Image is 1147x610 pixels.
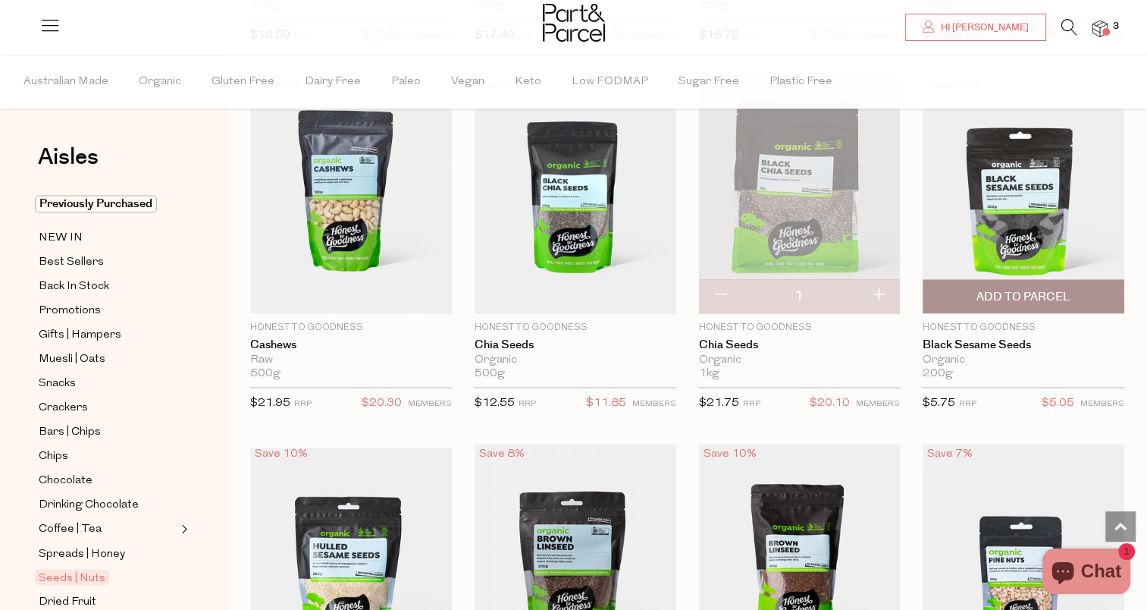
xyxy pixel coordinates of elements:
[39,301,177,320] a: Promotions
[39,277,177,296] a: Back In Stock
[35,569,109,585] span: Seeds | Nuts
[39,228,177,247] a: NEW IN
[250,354,452,367] div: Raw
[39,350,177,369] a: Muesli | Oats
[632,400,676,408] small: MEMBERS
[856,400,900,408] small: MEMBERS
[699,398,739,409] span: $21.75
[250,444,312,464] div: Save 10%
[959,400,976,408] small: RRP
[1109,20,1123,33] span: 3
[305,55,361,108] span: Dairy Free
[1080,400,1124,408] small: MEMBERS
[39,423,177,442] a: Bars | Chips
[294,400,312,408] small: RRP
[39,326,121,344] span: Gifts | Hampers
[39,399,88,417] span: Crackers
[39,253,104,272] span: Best Sellers
[39,375,76,393] span: Snacks
[543,4,605,42] img: Part&Parcel
[39,325,177,344] a: Gifts | Hampers
[937,21,1029,34] span: Hi [PERSON_NAME]
[743,400,760,408] small: RRP
[39,398,177,417] a: Crackers
[250,367,280,381] span: 500g
[39,520,177,539] a: Coffee | Tea
[39,471,177,490] a: Chocolate
[212,55,274,108] span: Gluten Free
[475,75,676,313] img: Chia Seeds
[678,55,739,108] span: Sugar Free
[177,520,188,538] button: Expand/Collapse Coffee | Tea
[39,229,83,247] span: NEW IN
[39,447,177,466] a: Chips
[38,146,99,184] a: Aisles
[810,394,850,413] span: $20.10
[39,302,101,320] span: Promotions
[362,394,402,413] span: $20.30
[586,394,626,413] span: $11.85
[250,338,452,352] a: Cashews
[923,321,1124,335] p: Honest to Goodness
[1038,549,1135,598] inbox-online-store-chat: Shopify online store chat
[699,338,901,352] a: Chia Seeds
[1042,394,1074,413] span: $5.05
[923,279,1124,313] button: Add To Parcel
[699,367,719,381] span: 1kg
[38,140,99,174] span: Aisles
[39,351,105,369] span: Muesli | Oats
[39,448,68,466] span: Chips
[250,75,452,313] img: Cashews
[39,496,139,514] span: Drinking Chocolate
[515,55,541,108] span: Keto
[923,444,977,464] div: Save 7%
[475,338,676,352] a: Chia Seeds
[769,55,832,108] span: Plastic Free
[24,55,108,108] span: Australian Made
[139,55,181,108] span: Organic
[39,544,177,563] a: Spreads | Honey
[923,398,955,409] span: $5.75
[451,55,484,108] span: Vegan
[519,400,536,408] small: RRP
[923,367,953,381] span: 200g
[39,195,177,213] a: Previously Purchased
[923,338,1124,352] a: Black Sesame Seeds
[699,77,901,311] img: Chia Seeds
[35,195,157,212] span: Previously Purchased
[39,374,177,393] a: Snacks
[39,423,101,442] span: Bars | Chips
[475,321,676,335] p: Honest to Goodness
[976,289,1070,305] span: Add To Parcel
[475,367,505,381] span: 500g
[475,354,676,367] div: Organic
[391,55,421,108] span: Paleo
[1092,20,1108,36] a: 3
[250,398,290,409] span: $21.95
[39,253,177,272] a: Best Sellers
[39,520,102,539] span: Coffee | Tea
[408,400,452,408] small: MEMBERS
[39,495,177,514] a: Drinking Chocolate
[923,354,1124,367] div: Organic
[923,79,1124,309] img: Black Sesame Seeds
[572,55,648,108] span: Low FODMAP
[475,398,515,409] span: $12.55
[39,568,177,586] a: Seeds | Nuts
[475,444,529,464] div: Save 8%
[699,321,901,335] p: Honest to Goodness
[699,354,901,367] div: Organic
[250,321,452,335] p: Honest to Goodness
[905,14,1046,41] a: Hi [PERSON_NAME]
[39,472,92,490] span: Chocolate
[699,444,761,464] div: Save 10%
[39,545,125,563] span: Spreads | Honey
[39,278,109,296] span: Back In Stock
